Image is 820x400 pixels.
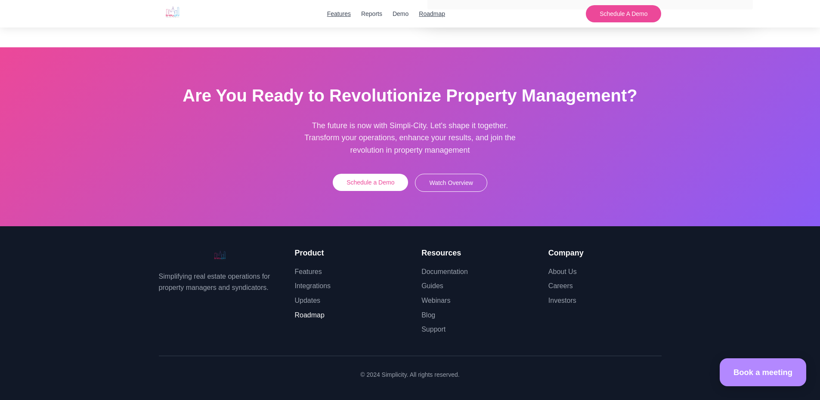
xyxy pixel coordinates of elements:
[421,297,450,304] a: Webinars
[361,9,382,18] button: Reports
[295,268,322,275] a: Features
[159,82,662,109] h2: Are You Ready to Revolutionize Property Management?
[333,174,408,192] a: Schedule a Demo
[333,174,408,191] button: Schedule a Demo
[548,268,577,275] a: About Us
[295,311,325,319] a: Roadmap
[327,9,351,18] a: Features
[421,268,468,275] a: Documentation
[548,282,573,289] a: Careers
[548,247,662,259] h3: Company
[159,247,281,264] img: Simplicity Logo
[720,358,806,386] a: Book a meeting
[421,311,435,319] a: Blog
[421,282,443,289] a: Guides
[159,271,281,293] p: Simplifying real estate operations for property managers and syndicators.
[295,297,321,304] a: Updates
[586,5,661,22] button: Schedule A Demo
[159,2,186,22] img: Simplicity Logo
[295,282,331,289] a: Integrations
[548,297,576,304] a: Investors
[295,247,408,259] h3: Product
[419,9,445,18] a: Roadmap
[300,120,520,157] p: The future is now with Simpli-City. Let's shape it together. Transform your operations, enhance y...
[415,174,487,192] button: Watch Overview
[421,326,446,333] a: Support
[159,370,662,379] p: © 2024 Simplicity. All rights reserved.
[393,9,408,18] button: Demo
[421,247,535,259] h3: Resources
